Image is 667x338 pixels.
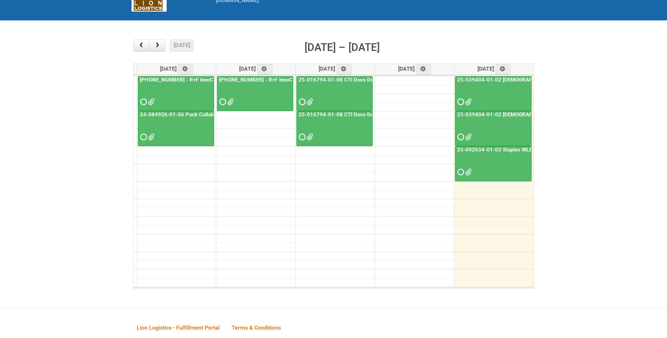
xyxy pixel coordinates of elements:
button: [DATE] [170,39,194,51]
a: 25-002634-01-02 Staples WLE 2025 Community - Seventh Mailing [456,147,619,153]
span: GROUP 001.jpg GROUP 001 (2).jpg [227,99,232,104]
span: Lion Logistics - Fulfillment Portal [137,324,220,331]
span: [DATE] [160,65,193,72]
span: Requested [219,99,224,104]
span: Requested [457,99,462,104]
span: [DATE] [319,65,352,72]
a: [PHONE_NUMBER] - R+F InnoCPT - photo slot [218,77,329,83]
span: [DATE] [398,65,431,72]
a: Add an event [257,64,272,74]
span: GROUP 1001.jpg JNF 25-002634-01 Staples WLE 2025 - 7th Mailing.doc Staples Letter 2025.pdf LPF 25... [465,170,470,175]
span: grp 1001 2..jpg group 1001 1..jpg MOR 24-084926-01-08.xlsm Labels 24-084926-01-06 Pack Collab Wan... [148,135,153,139]
span: Requested [457,170,462,175]
a: 25-039404-01-02 [DEMOGRAPHIC_DATA] Wet Shave SQM - photo slot [455,111,532,146]
a: Add an event [178,64,193,74]
a: Add an event [416,64,431,74]
a: 24-084926-01-06 Pack Collab Wand Tint [139,111,240,118]
span: [DATE] [239,65,272,72]
span: GROUP 1000.jpg MOR 25-039404-01-02.xlsm 25-039404 - Labels - Lion.xlsx [465,135,470,139]
a: 25-039404-01-02 [DEMOGRAPHIC_DATA] Wet Shave SQM [456,77,599,83]
a: Add an event [336,64,352,74]
a: 25-039404-01-02 [DEMOGRAPHIC_DATA] Wet Shave SQM - photo slot [456,111,627,118]
a: [PHONE_NUMBER] - R+F InnoCPT [138,76,214,111]
span: [DATE] [477,65,511,72]
a: 25-016794-01-08 CTI Dove Deep Moisture [297,77,403,83]
span: Grp 2002 Seed.jpg Grp 2002 2..jpg grp 2002 1..jpg Grp 2001 Seed.jpg GRp 2001 2..jpg Grp 2001 1..j... [307,135,312,139]
a: Add an event [495,64,511,74]
span: MDN 25-032854-01-08 Left overs.xlsx MOR 25-032854-01-08.xlsm 25_032854_01_LABELS_Lion.xlsx MDN 25... [148,99,153,104]
a: 25-039404-01-02 [DEMOGRAPHIC_DATA] Wet Shave SQM [455,76,532,111]
h2: [DATE] – [DATE] [304,39,380,56]
span: Requested [299,99,304,104]
span: Group 6000.pdf Group 5000.pdf Group 4000.pdf Group 3000.pdf Group 2000.pdf Group 1000.pdf Additio... [465,99,470,104]
a: 25-002634-01-02 Staples WLE 2025 Community - Seventh Mailing [455,146,532,181]
span: Requested [140,99,145,104]
a: 25-016794-01-08 CTI Dove Deep Moisture - Photos slot [297,111,434,118]
span: Terms & Conditions [232,324,281,331]
a: 25-016794-01-08 CTI Dove Deep Moisture - Photos slot [296,111,373,146]
span: Requested [299,135,304,139]
a: [PHONE_NUMBER] - R+F InnoCPT - photo slot [217,76,293,111]
a: 24-084926-01-06 Pack Collab Wand Tint [138,111,214,146]
span: Requested [457,135,462,139]
a: 25-016794-01-08 CTI Dove Deep Moisture [296,76,373,111]
span: Requested [140,135,145,139]
span: MDN 25-016794-01-08 - LEFTOVERS.xlsx LPF_V2 25-016794-01-08.xlsx Dove DM Usage Instructions_V1.pd... [307,99,312,104]
a: [PHONE_NUMBER] - R+F InnoCPT [139,77,222,83]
